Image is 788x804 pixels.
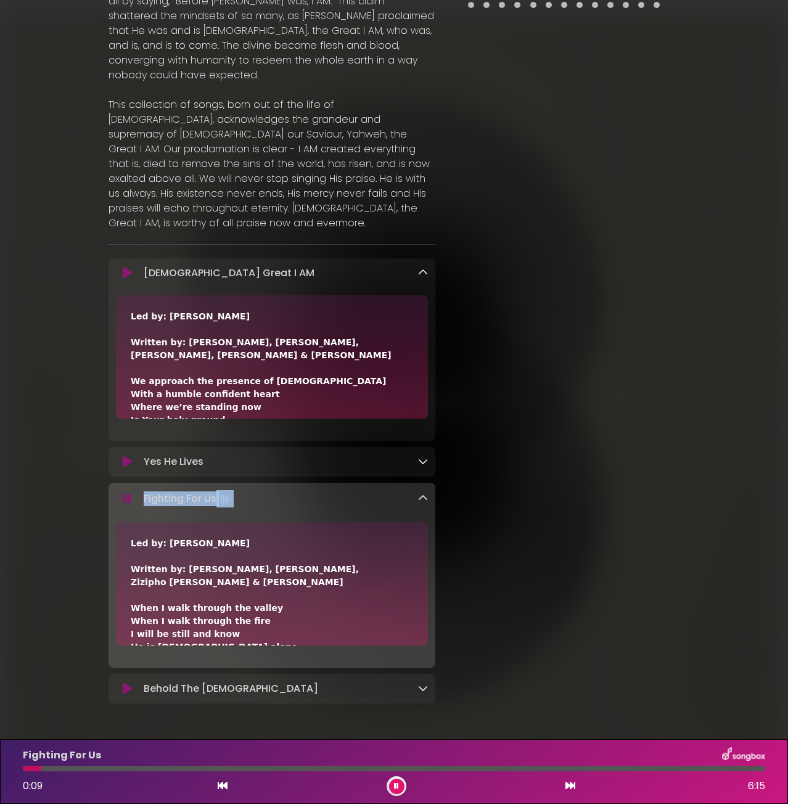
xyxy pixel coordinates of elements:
p: [DEMOGRAPHIC_DATA] Great I AM [144,266,314,281]
p: Yes He Lives [144,454,203,469]
img: waveform4.gif [216,490,234,507]
img: songbox-logo-white.png [722,747,765,763]
p: Fighting For Us [23,748,101,763]
p: Behold The [DEMOGRAPHIC_DATA] [144,681,318,696]
p: Fighting For Us [144,490,234,507]
p: This collection of songs, born out of the life of [DEMOGRAPHIC_DATA], acknowledges the grandeur a... [109,97,435,231]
